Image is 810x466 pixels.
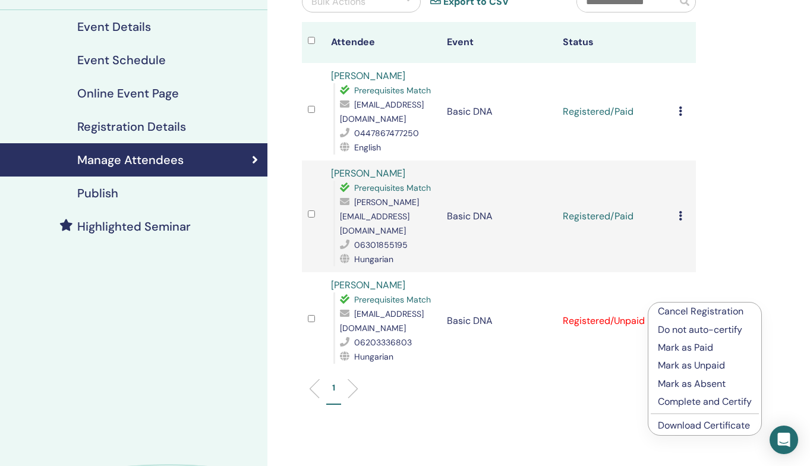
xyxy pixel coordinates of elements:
[354,85,431,96] span: Prerequisites Match
[332,382,335,394] p: 1
[441,22,557,63] th: Event
[340,99,424,124] span: [EMAIL_ADDRESS][DOMAIN_NAME]
[354,142,381,153] span: English
[441,63,557,160] td: Basic DNA
[340,308,424,333] span: [EMAIL_ADDRESS][DOMAIN_NAME]
[325,22,441,63] th: Attendee
[658,358,752,373] p: Mark as Unpaid
[658,419,750,432] a: Download Certificate
[77,186,118,200] h4: Publish
[77,86,179,100] h4: Online Event Page
[340,197,419,236] span: [PERSON_NAME][EMAIL_ADDRESS][DOMAIN_NAME]
[658,377,752,391] p: Mark as Absent
[354,351,393,362] span: Hungarian
[331,279,405,291] a: [PERSON_NAME]
[77,153,184,167] h4: Manage Attendees
[331,167,405,180] a: [PERSON_NAME]
[354,128,419,138] span: 0447867477250
[354,182,431,193] span: Prerequisites Match
[331,70,405,82] a: [PERSON_NAME]
[441,160,557,272] td: Basic DNA
[354,240,408,250] span: 06301855195
[354,337,412,348] span: 06203336803
[77,119,186,134] h4: Registration Details
[77,53,166,67] h4: Event Schedule
[658,323,752,337] p: Do not auto-certify
[658,304,752,319] p: Cancel Registration
[77,20,151,34] h4: Event Details
[441,272,557,370] td: Basic DNA
[354,294,431,305] span: Prerequisites Match
[658,341,752,355] p: Mark as Paid
[77,219,191,234] h4: Highlighted Seminar
[557,22,673,63] th: Status
[770,426,798,454] div: Open Intercom Messenger
[658,395,752,409] p: Complete and Certify
[354,254,393,265] span: Hungarian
